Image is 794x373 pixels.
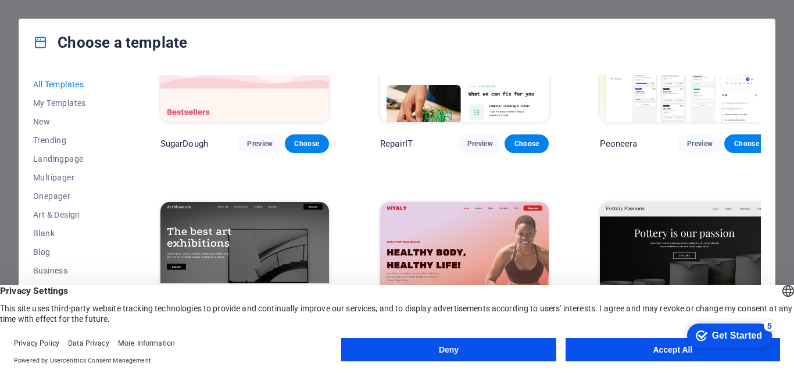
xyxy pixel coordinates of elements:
[33,168,109,187] button: Multipager
[33,266,109,275] span: Business
[380,138,413,150] p: RepairIT
[33,136,109,145] span: Trending
[33,243,109,261] button: Blog
[34,13,84,23] div: Get Started
[294,139,320,148] span: Choose
[33,154,109,164] span: Landingpage
[160,202,329,358] img: Art Museum
[247,139,273,148] span: Preview
[505,134,549,153] button: Choose
[33,173,109,182] span: Multipager
[678,134,722,153] button: Preview
[33,261,109,280] button: Business
[33,224,109,243] button: Blank
[160,138,208,150] p: SugarDough
[734,139,759,148] span: Choose
[86,2,98,14] div: 5
[9,6,94,30] div: Get Started 5 items remaining, 0% complete
[33,112,109,131] button: New
[600,138,637,150] p: Peoneera
[380,202,549,358] img: Vitaly
[458,134,502,153] button: Preview
[33,229,109,238] span: Blank
[33,280,109,299] button: Education & Culture
[33,94,109,112] button: My Templates
[33,210,109,219] span: Art & Design
[33,33,187,52] h4: Choose a template
[33,117,109,126] span: New
[514,139,539,148] span: Choose
[33,131,109,150] button: Trending
[238,134,282,153] button: Preview
[467,139,493,148] span: Preview
[33,150,109,168] button: Landingpage
[33,205,109,224] button: Art & Design
[33,285,109,294] span: Education & Culture
[33,80,109,89] span: All Templates
[33,187,109,205] button: Onepager
[33,191,109,201] span: Onepager
[33,75,109,94] button: All Templates
[33,98,109,108] span: My Templates
[33,247,109,257] span: Blog
[285,134,329,153] button: Choose
[724,134,768,153] button: Choose
[600,202,768,358] img: Pottery Passions
[687,139,713,148] span: Preview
